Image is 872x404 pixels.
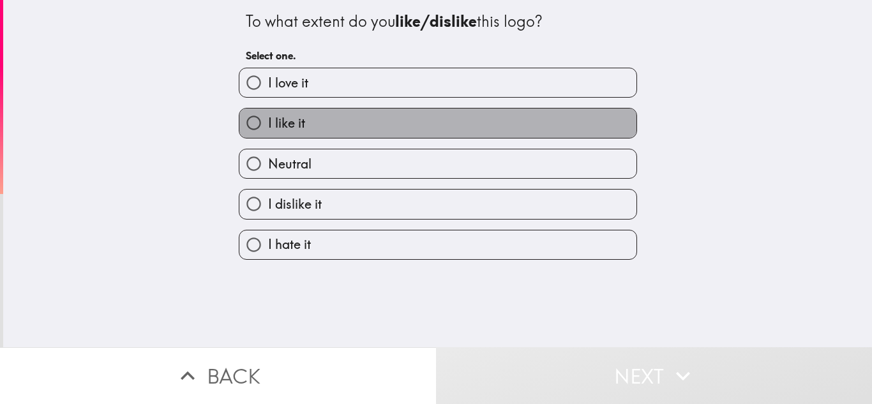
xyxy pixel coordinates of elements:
[246,11,630,33] div: To what extent do you this logo?
[239,108,636,137] button: I like it
[239,230,636,259] button: I hate it
[436,347,872,404] button: Next
[239,149,636,178] button: Neutral
[268,195,322,213] span: I dislike it
[239,190,636,218] button: I dislike it
[268,114,305,132] span: I like it
[268,236,311,253] span: I hate it
[268,155,312,173] span: Neutral
[268,74,308,92] span: I love it
[246,49,630,63] h6: Select one.
[395,11,477,31] b: like/dislike
[239,68,636,97] button: I love it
